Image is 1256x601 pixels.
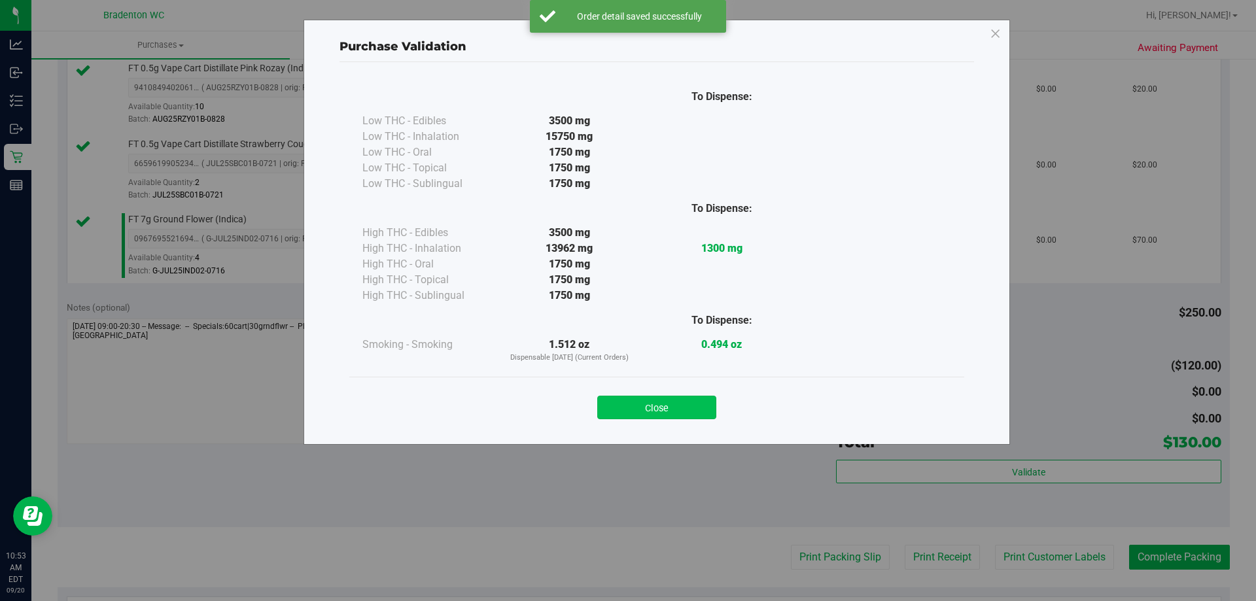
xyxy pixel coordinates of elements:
div: Low THC - Topical [362,160,493,176]
div: High THC - Topical [362,272,493,288]
div: To Dispense: [646,89,798,105]
strong: 0.494 oz [701,338,742,351]
div: High THC - Sublingual [362,288,493,303]
strong: 1300 mg [701,242,742,254]
p: Dispensable [DATE] (Current Orders) [493,352,646,364]
iframe: Resource center [13,496,52,536]
div: 1750 mg [493,176,646,192]
div: 1.512 oz [493,337,646,364]
div: To Dispense: [646,201,798,216]
div: 15750 mg [493,129,646,145]
div: 1750 mg [493,256,646,272]
span: Purchase Validation [340,39,466,54]
button: Close [597,396,716,419]
div: Order detail saved successfully [563,10,716,23]
div: Low THC - Sublingual [362,176,493,192]
div: 3500 mg [493,113,646,129]
div: 13962 mg [493,241,646,256]
div: High THC - Oral [362,256,493,272]
div: 1750 mg [493,145,646,160]
div: High THC - Inhalation [362,241,493,256]
div: To Dispense: [646,313,798,328]
div: 1750 mg [493,288,646,303]
div: Low THC - Edibles [362,113,493,129]
div: Smoking - Smoking [362,337,493,352]
div: 1750 mg [493,272,646,288]
div: Low THC - Oral [362,145,493,160]
div: 3500 mg [493,225,646,241]
div: 1750 mg [493,160,646,176]
div: Low THC - Inhalation [362,129,493,145]
div: High THC - Edibles [362,225,493,241]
